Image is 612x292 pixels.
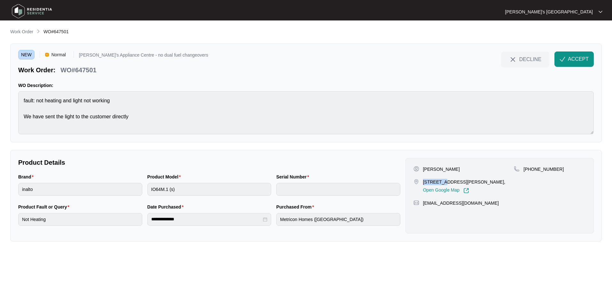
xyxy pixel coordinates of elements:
[514,166,520,172] img: map-pin
[276,213,400,226] input: Purchased From
[18,158,400,167] p: Product Details
[18,50,35,59] span: NEW
[9,28,35,36] a: Work Order
[463,188,469,193] img: Link-External
[501,51,549,67] button: close-IconDECLINE
[276,183,400,196] input: Serial Number
[18,204,72,210] label: Product Fault or Query
[36,29,41,34] img: chevron-right
[151,216,262,223] input: Date Purchased
[18,183,142,196] input: Brand
[49,50,68,59] span: Normal
[276,204,317,210] label: Purchased From
[560,56,565,62] img: check-Icon
[423,200,499,206] p: [EMAIL_ADDRESS][DOMAIN_NAME]
[509,56,517,63] img: close-Icon
[18,174,36,180] label: Brand
[554,51,594,67] button: check-IconACCEPT
[18,66,55,75] p: Work Order:
[147,204,186,210] label: Date Purchased
[423,179,506,185] p: [STREET_ADDRESS][PERSON_NAME],
[413,166,419,172] img: user-pin
[79,53,208,59] p: [PERSON_NAME]'s Appliance Centre - no dual fuel changeovers
[276,174,311,180] label: Serial Number
[18,91,594,134] textarea: fault: not heating and light not working We have sent the light to the customer directly
[18,82,594,89] p: WO Description:
[423,166,460,172] p: [PERSON_NAME]
[147,174,184,180] label: Product Model
[599,10,602,13] img: dropdown arrow
[423,188,469,193] a: Open Google Map
[413,200,419,206] img: map-pin
[43,29,69,34] span: WO#647501
[10,2,54,21] img: residentia service logo
[60,66,96,75] p: WO#647501
[568,55,589,63] span: ACCEPT
[147,183,271,196] input: Product Model
[519,56,541,63] span: DECLINE
[45,53,49,57] img: Vercel Logo
[523,166,564,172] p: [PHONE_NUMBER]
[505,9,593,15] p: [PERSON_NAME]'s [GEOGRAPHIC_DATA]
[10,28,33,35] p: Work Order
[413,179,419,185] img: map-pin
[18,213,142,226] input: Product Fault or Query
